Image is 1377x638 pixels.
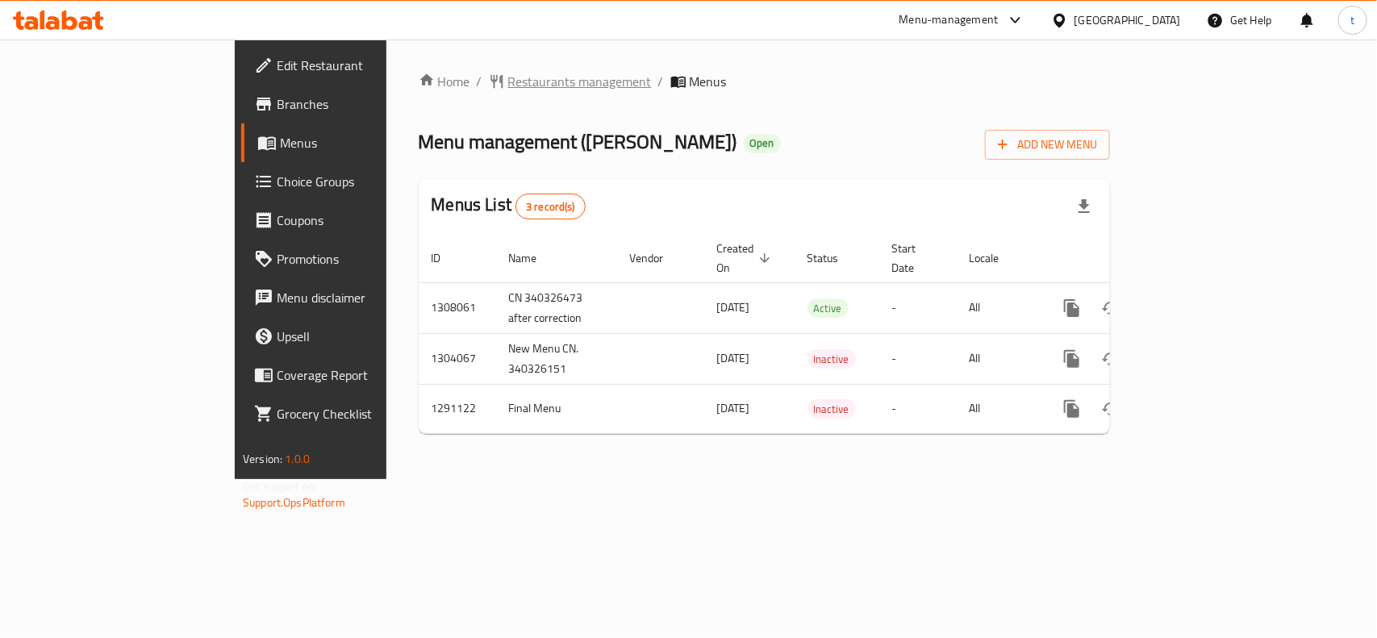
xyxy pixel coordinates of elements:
span: Choice Groups [277,172,452,191]
a: Menus [241,123,465,162]
span: Status [807,248,860,268]
span: Active [807,299,849,318]
button: more [1053,390,1091,428]
span: Upsell [277,327,452,346]
span: Coverage Report [277,365,452,385]
span: Inactive [807,350,856,369]
a: Choice Groups [241,162,465,201]
span: Menus [280,133,452,152]
span: Menu management ( [PERSON_NAME] ) [419,123,737,160]
span: Start Date [892,239,937,277]
span: Inactive [807,400,856,419]
span: Menu disclaimer [277,288,452,307]
span: [DATE] [717,297,750,318]
li: / [658,72,664,91]
div: Total records count [515,194,586,219]
span: [DATE] [717,398,750,419]
button: more [1053,289,1091,327]
td: CN 340326473 after correction [496,282,617,333]
span: 3 record(s) [516,199,585,215]
h2: Menus List [432,193,586,219]
span: Restaurants management [508,72,652,91]
div: Inactive [807,399,856,419]
td: - [879,384,957,433]
a: Promotions [241,240,465,278]
span: Coupons [277,211,452,230]
a: Menu disclaimer [241,278,465,317]
button: Change Status [1091,340,1130,378]
td: Final Menu [496,384,617,433]
span: Locale [970,248,1020,268]
th: Actions [1040,234,1221,283]
a: Restaurants management [489,72,652,91]
td: All [957,384,1040,433]
span: 1.0.0 [285,448,310,469]
a: Support.OpsPlatform [243,492,345,513]
span: t [1350,11,1354,29]
nav: breadcrumb [419,72,1110,91]
span: Edit Restaurant [277,56,452,75]
a: Grocery Checklist [241,394,465,433]
td: All [957,282,1040,333]
span: Grocery Checklist [277,404,452,423]
td: All [957,333,1040,384]
a: Edit Restaurant [241,46,465,85]
table: enhanced table [419,234,1221,434]
span: Branches [277,94,452,114]
span: Version: [243,448,282,469]
span: Name [509,248,558,268]
a: Coverage Report [241,356,465,394]
button: Change Status [1091,390,1130,428]
span: Get support on: [243,476,317,497]
span: Vendor [630,248,685,268]
a: Coupons [241,201,465,240]
td: - [879,333,957,384]
div: [GEOGRAPHIC_DATA] [1074,11,1181,29]
a: Branches [241,85,465,123]
div: Export file [1065,187,1104,226]
button: more [1053,340,1091,378]
span: Add New Menu [998,135,1097,155]
a: Upsell [241,317,465,356]
button: Change Status [1091,289,1130,327]
button: Add New Menu [985,130,1110,160]
span: Created On [717,239,775,277]
li: / [477,72,482,91]
td: - [879,282,957,333]
div: Menu-management [899,10,999,30]
span: [DATE] [717,348,750,369]
td: New Menu CN. 340326151 [496,333,617,384]
span: Open [744,136,781,150]
span: ID [432,248,462,268]
span: Menus [690,72,727,91]
span: Promotions [277,249,452,269]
